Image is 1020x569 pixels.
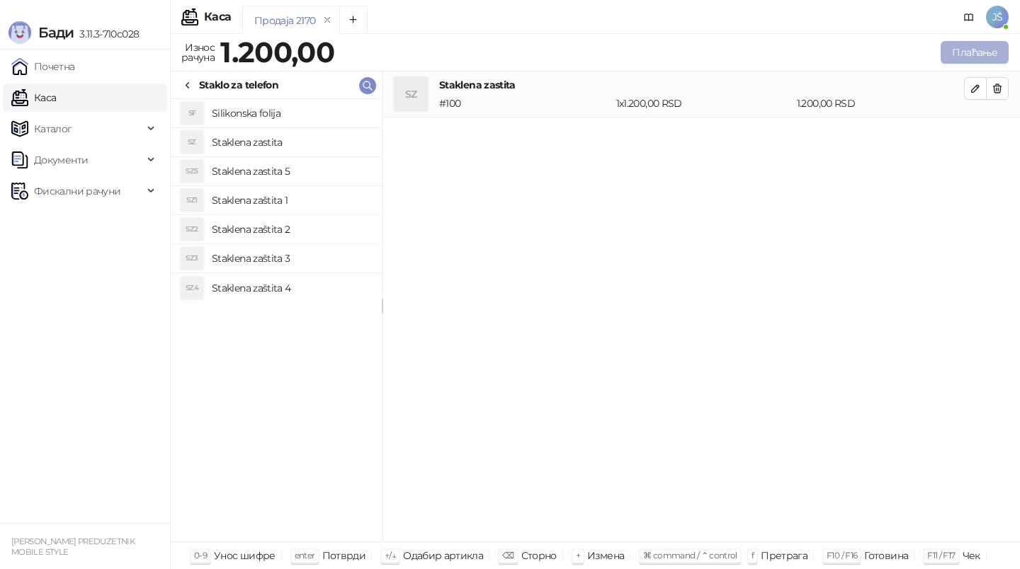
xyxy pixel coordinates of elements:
div: Чек [963,546,980,565]
a: Каса [11,84,56,112]
button: remove [318,14,336,26]
div: SF [181,102,203,125]
button: Плаћање [941,41,1009,64]
div: SZ [181,131,203,154]
div: Продаја 2170 [254,13,315,28]
img: Logo [8,21,31,44]
div: SZ5 [181,160,203,183]
div: SZ2 [181,218,203,241]
div: SZ4 [181,277,203,299]
span: enter [295,550,315,561]
span: 3.11.3-710c028 [74,28,139,40]
a: Документација [958,6,980,28]
span: ↑/↓ [385,550,396,561]
h4: Silikonska folija [212,102,370,125]
div: Одабир артикла [403,546,483,565]
div: Сторно [521,546,557,565]
div: # 100 [436,96,613,111]
div: Измена [587,546,624,565]
div: Унос шифре [214,546,276,565]
div: 1.200,00 RSD [794,96,967,111]
span: F11 / F17 [927,550,955,561]
div: Готовина [864,546,908,565]
h4: Staklena zaštita 4 [212,277,370,299]
h4: Staklena zastita [439,77,964,93]
div: Каса [204,11,231,23]
span: 0-9 [194,550,207,561]
strong: 1.200,00 [220,35,334,69]
span: ⌫ [502,550,514,561]
div: SZ1 [181,189,203,212]
h4: Staklena zastita 5 [212,160,370,183]
h4: Staklena zaštita 1 [212,189,370,212]
span: f [752,550,754,561]
div: Staklo za telefon [199,77,278,93]
h4: Staklena zaštita 3 [212,247,370,270]
button: Add tab [339,6,368,34]
div: 1 x 1.200,00 RSD [613,96,794,111]
div: Потврди [322,546,366,565]
a: Почетна [11,52,75,81]
div: SZ [394,77,428,111]
div: SZ3 [181,247,203,270]
small: [PERSON_NAME] PREDUZETNIK MOBILE STYLE [11,536,135,557]
h4: Staklena zaštita 2 [212,218,370,241]
div: Претрага [761,546,807,565]
span: + [576,550,580,561]
span: F10 / F16 [827,550,857,561]
span: Документи [34,146,88,174]
h4: Staklena zastita [212,131,370,154]
span: Фискални рачуни [34,177,120,205]
span: Каталог [34,115,72,143]
span: JŠ [986,6,1009,28]
span: ⌘ command / ⌃ control [643,550,737,561]
div: grid [171,99,382,541]
div: Износ рачуна [178,38,217,67]
span: Бади [38,24,74,41]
